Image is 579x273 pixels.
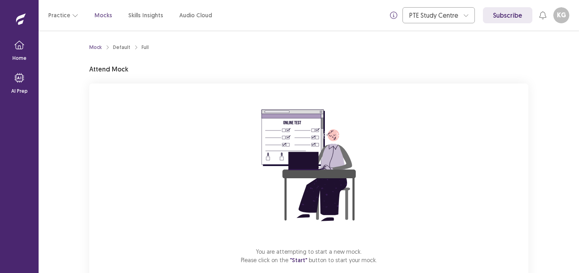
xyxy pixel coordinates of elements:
[128,11,163,20] a: Skills Insights
[409,8,459,23] div: PTE Study Centre
[236,93,381,238] img: attend-mock
[89,44,102,51] a: Mock
[290,257,307,264] span: "Start"
[241,247,377,265] p: You are attempting to start a new mock. Please click on the button to start your mock.
[483,7,532,23] a: Subscribe
[89,64,128,74] p: Attend Mock
[89,44,149,51] nav: breadcrumb
[142,44,149,51] div: Full
[113,44,130,51] div: Default
[11,88,28,95] p: AI Prep
[553,7,569,23] button: KG
[179,11,212,20] a: Audio Cloud
[386,8,401,22] button: info
[48,8,78,22] button: Practice
[94,11,112,20] a: Mocks
[12,55,27,62] p: Home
